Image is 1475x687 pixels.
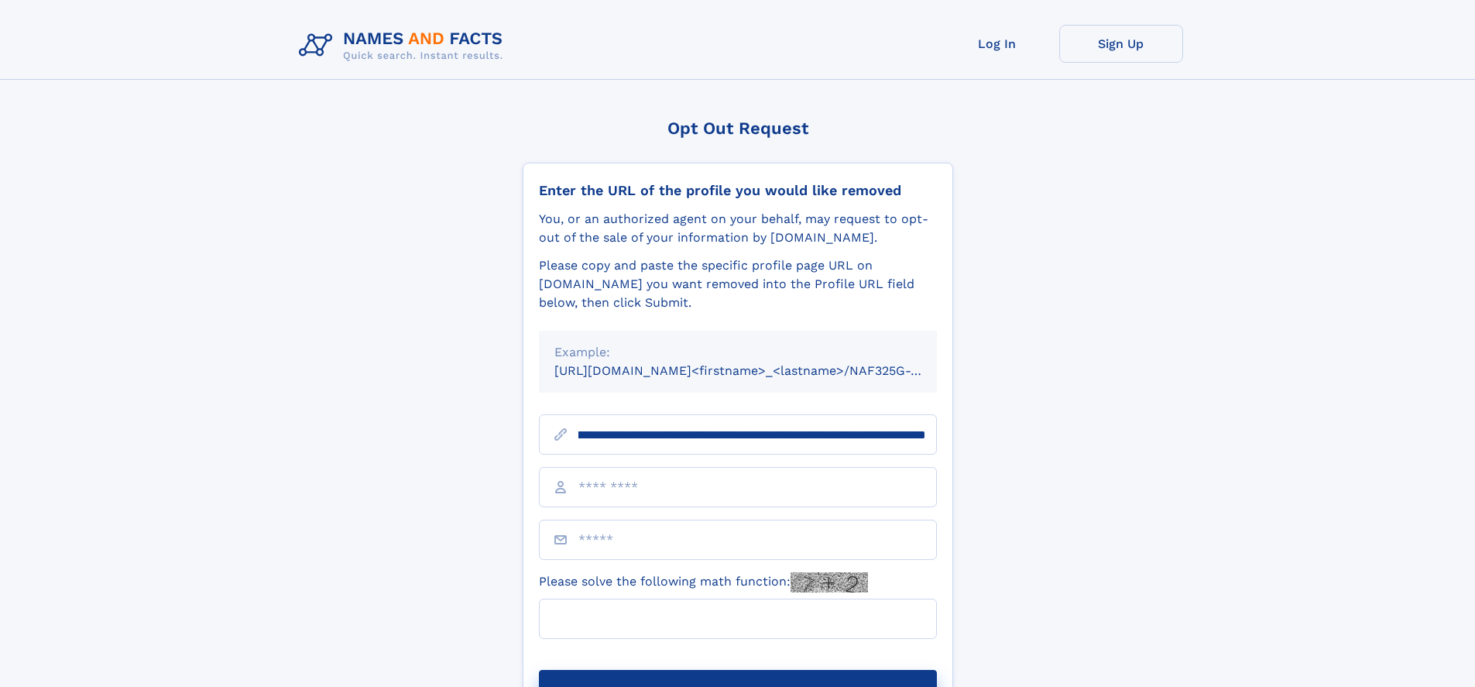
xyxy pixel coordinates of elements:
[1059,25,1183,63] a: Sign Up
[554,363,966,378] small: [URL][DOMAIN_NAME]<firstname>_<lastname>/NAF325G-xxxxxxxx
[539,256,937,312] div: Please copy and paste the specific profile page URL on [DOMAIN_NAME] you want removed into the Pr...
[293,25,516,67] img: Logo Names and Facts
[935,25,1059,63] a: Log In
[539,210,937,247] div: You, or an authorized agent on your behalf, may request to opt-out of the sale of your informatio...
[554,343,921,362] div: Example:
[539,182,937,199] div: Enter the URL of the profile you would like removed
[539,572,868,593] label: Please solve the following math function:
[523,119,953,138] div: Opt Out Request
